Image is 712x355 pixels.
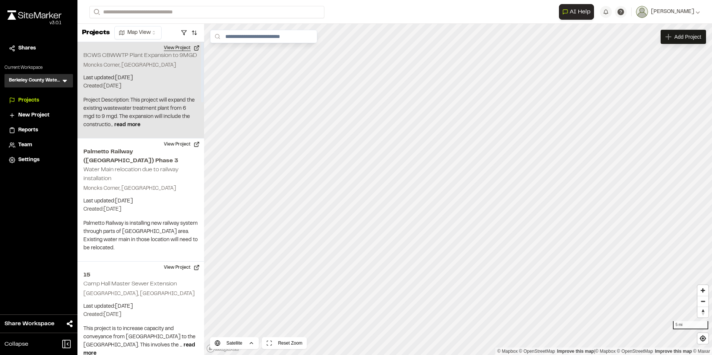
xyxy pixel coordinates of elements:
p: Created: [DATE] [83,82,198,90]
h2: BCWS CBWWTP Plant Expansion to 9MGD [83,53,197,58]
a: New Project [9,111,69,119]
button: Open AI Assistant [559,4,594,20]
a: Shares [9,44,69,52]
button: View Project [159,138,204,150]
a: Team [9,141,69,149]
a: OpenStreetMap [519,349,555,354]
p: Palmetto Railway is installing new railway system through parts of [GEOGRAPHIC_DATA] area. Existi... [83,220,198,252]
p: Created: [DATE] [83,311,198,319]
p: Project Description: This project will expand the existing wastewater treatment plant from 6 mgd ... [83,96,198,129]
a: Mapbox [595,349,616,354]
a: Settings [9,156,69,164]
span: New Project [18,111,50,119]
span: Shares [18,44,36,52]
a: Improve this map [655,349,692,354]
p: Last updated: [DATE] [83,197,198,205]
span: AI Help [570,7,591,16]
button: Reset bearing to north [697,307,708,317]
button: [PERSON_NAME] [636,6,700,18]
button: Search [89,6,103,18]
div: Open AI Assistant [559,4,597,20]
p: Created: [DATE] [83,205,198,214]
a: Reports [9,126,69,134]
span: Projects [18,96,39,105]
h3: Berkeley County Water & Sewer [9,77,61,84]
button: Zoom out [697,296,708,307]
button: View Project [159,42,204,54]
h2: Water Main relocation due to railway installation [83,167,178,181]
a: OpenStreetMap [617,349,653,354]
span: Settings [18,156,39,164]
div: | [497,348,710,355]
span: Team [18,141,32,149]
h2: 15 [83,271,198,279]
button: Satellite [210,337,259,349]
button: Zoom in [697,285,708,296]
canvas: Map [204,24,712,355]
button: Find my location [697,333,708,344]
p: Last updated: [DATE] [83,303,198,311]
span: Collapse [4,340,28,349]
h2: Palmetto Railway ([GEOGRAPHIC_DATA]) Phase 3 [83,147,198,165]
span: Share Workspace [4,319,54,328]
a: Mapbox [497,349,518,354]
p: [GEOGRAPHIC_DATA], [GEOGRAPHIC_DATA] [83,290,198,298]
a: Maxar [693,349,710,354]
span: read more [114,123,140,127]
p: Moncks Corner, [GEOGRAPHIC_DATA] [83,61,198,70]
div: 5 mi [673,321,708,329]
span: Add Project [674,33,701,41]
img: User [636,6,648,18]
span: [PERSON_NAME] [651,8,694,16]
button: Reset Zoom [262,337,307,349]
span: Reports [18,126,38,134]
p: Last updated: [DATE] [83,74,198,82]
a: Projects [9,96,69,105]
h2: Camp Hall Master Sewer Extension [83,281,177,287]
a: Map feedback [557,349,594,354]
button: View Project [159,262,204,274]
img: rebrand.png [7,10,61,20]
p: Moncks Corner, [GEOGRAPHIC_DATA] [83,185,198,193]
div: Oh geez...please don't... [7,20,61,26]
p: Projects [82,28,110,38]
p: Current Workspace [4,64,73,71]
a: Mapbox logo [206,344,239,353]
